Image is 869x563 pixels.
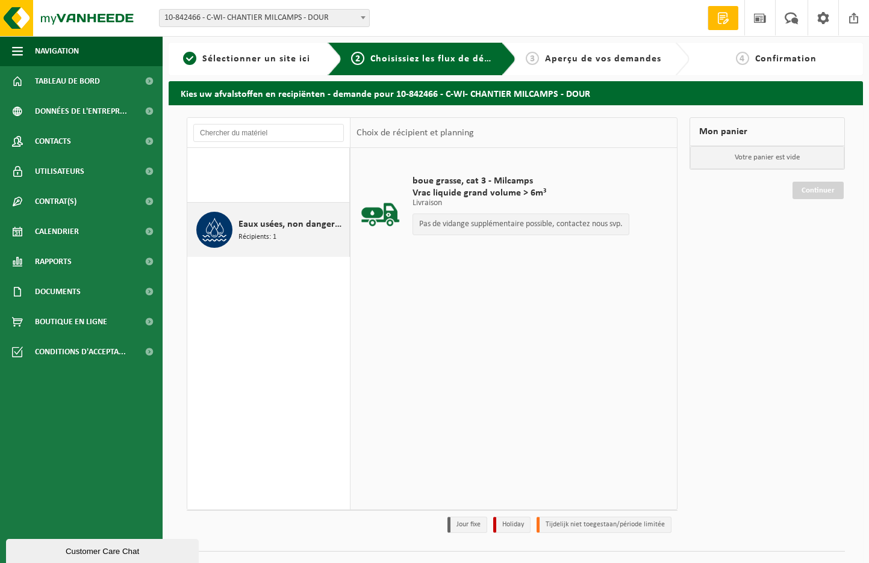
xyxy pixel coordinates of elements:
[793,182,844,199] a: Continuer
[419,220,623,229] p: Pas de vidange supplémentaire possible, contactez nous svp.
[413,175,629,187] span: boue grasse, cat 3 - Milcamps
[187,203,350,257] button: Eaux usées, non dangereux Récipients: 1
[35,126,71,156] span: Contacts
[238,217,346,232] span: Eaux usées, non dangereux
[159,9,370,27] span: 10-842466 - C-WI- CHANTIER MILCAMPS - DOUR
[193,124,344,142] input: Chercher du matériel
[526,52,539,65] span: 3
[238,177,276,188] span: Récipients: 1
[169,81,863,105] h2: Kies uw afvalstoffen en recipiënten - demande pour 10-842466 - C-WI- CHANTIER MILCAMPS - DOUR
[447,517,487,533] li: Jour fixe
[35,186,76,217] span: Contrat(s)
[187,148,350,203] button: Boue grasse, contenant des produits d'origine animale, catégorie 3 (agriculture, distribution, in...
[370,54,571,64] span: Choisissiez les flux de déchets et récipients
[755,54,817,64] span: Confirmation
[202,54,310,64] span: Sélectionner un site ici
[35,217,79,247] span: Calendrier
[238,162,346,177] span: Boue grasse, contenant des produits d'origine animale, catégorie 3 (agriculture, distribution, in...
[160,10,369,26] span: 10-842466 - C-WI- CHANTIER MILCAMPS - DOUR
[690,117,845,146] div: Mon panier
[35,156,84,186] span: Utilisateurs
[537,517,671,533] li: Tijdelijk niet toegestaan/période limitée
[545,54,661,64] span: Aperçu de vos demandes
[35,337,126,367] span: Conditions d'accepta...
[690,146,844,169] p: Votre panier est vide
[351,52,364,65] span: 2
[35,66,100,96] span: Tableau de bord
[350,118,480,148] div: Choix de récipient et planning
[35,307,107,337] span: Boutique en ligne
[6,537,201,563] iframe: chat widget
[35,277,81,307] span: Documents
[493,517,531,533] li: Holiday
[175,52,318,66] a: 1Sélectionner un site ici
[413,199,629,208] p: Livraison
[183,52,196,65] span: 1
[736,52,749,65] span: 4
[35,36,79,66] span: Navigation
[35,96,127,126] span: Données de l'entrepr...
[238,232,276,243] span: Récipients: 1
[35,247,72,277] span: Rapports
[413,187,629,199] span: Vrac liquide grand volume > 6m³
